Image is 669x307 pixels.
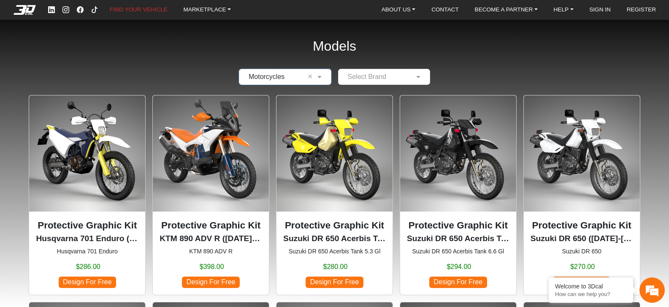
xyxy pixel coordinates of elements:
[36,218,138,233] p: Protective Graphic Kit
[152,95,269,295] div: KTM 890 ADV R
[531,233,633,245] p: Suzuki DR 650 (1996-2024)
[57,231,109,257] div: FAQs
[36,233,138,245] p: Husqvarna 701 Enduro (2016-2024)
[570,262,595,272] span: $270.00
[160,218,262,233] p: Protective Graphic Kit
[553,277,610,288] span: Design For Free
[378,4,419,16] a: ABOUT US
[276,95,393,212] img: DR 650Acerbis Tank 5.3 Gl1996-2024
[29,95,146,295] div: Husqvarna 701 Enduro
[555,291,627,297] p: How can we help you?
[407,218,509,233] p: Protective Graphic Kit
[160,247,262,256] small: KTM 890 ADV R
[623,4,660,16] a: REGISTER
[283,218,386,233] p: Protective Graphic Kit
[400,95,517,295] div: Suzuki DR 650 Acerbis Tank 6.6 Gl
[429,277,487,288] span: Design For Free
[276,95,393,295] div: Suzuki DR 650 Acerbis Tank 5.3 Gl
[283,233,386,245] p: Suzuki DR 650 Acerbis Tank 5.3 Gl (1996-2024)
[524,95,640,212] img: DR 6501996-2024
[180,4,234,16] a: MARKETPLACE
[586,4,614,16] a: SIGN IN
[29,95,145,212] img: 701 Enduronull2016-2024
[49,90,116,170] span: We're online!
[400,95,516,212] img: DR 650Acerbis Tank 6.6 Gl1996-2024
[182,277,239,288] span: Design For Free
[523,95,640,295] div: Suzuki DR 650
[308,72,315,82] span: Clean Field
[555,283,627,290] div: Welcome to 3Dcal
[471,4,541,16] a: BECOME A PARTNER
[306,277,363,288] span: Design For Free
[4,201,161,231] textarea: Type your message and hit 'Enter'
[531,218,633,233] p: Protective Graphic Kit
[106,4,171,16] a: FIND YOUR VEHICLE
[200,262,224,272] span: $398.00
[428,4,462,16] a: CONTACT
[283,247,386,256] small: Suzuki DR 650 Acerbis Tank 5.3 Gl
[9,43,22,56] div: Navigation go back
[138,4,159,24] div: Minimize live chat window
[447,262,471,272] span: $294.00
[76,262,100,272] span: $286.00
[57,44,154,55] div: Chat with us now
[313,27,356,65] h2: Models
[153,95,269,212] img: 890 ADV R null2023-2025
[407,233,509,245] p: Suzuki DR 650 Acerbis Tank 6.6 Gl (1996-2024)
[36,247,138,256] small: Husqvarna 701 Enduro
[108,231,161,257] div: Articles
[59,277,116,288] span: Design For Free
[550,4,577,16] a: HELP
[323,262,348,272] span: $280.00
[407,247,509,256] small: Suzuki DR 650 Acerbis Tank 6.6 Gl
[4,245,57,251] span: Conversation
[160,233,262,245] p: KTM 890 ADV R (2023-2025)
[531,247,633,256] small: Suzuki DR 650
